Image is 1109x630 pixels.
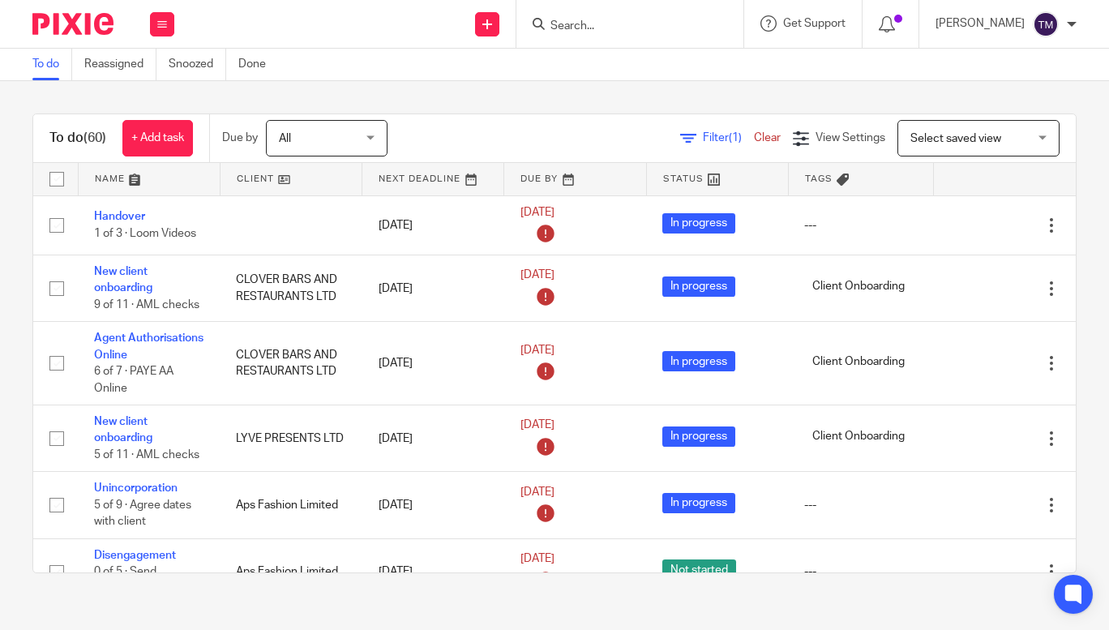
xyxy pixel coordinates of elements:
td: [DATE] [362,322,504,405]
span: 6 of 7 · PAYE AA Online [94,366,173,394]
span: Select saved view [910,133,1001,144]
span: 0 of 5 · Send disengagement letter [94,566,203,594]
td: CLOVER BARS AND RESTAURANTS LTD [220,322,362,405]
span: Filter [703,132,754,144]
td: [DATE] [362,195,504,255]
p: [PERSON_NAME] [936,15,1025,32]
p: Due by [222,130,258,146]
a: Clear [754,132,781,144]
span: 1 of 3 · Loom Videos [94,228,196,239]
span: 5 of 11 · AML checks [94,449,199,461]
input: Search [549,19,695,34]
td: [DATE] [362,538,504,605]
span: Client Onboarding [804,351,913,371]
div: --- [804,497,917,513]
a: Disengagement [94,550,176,561]
td: Aps Fashion Limited [220,538,362,605]
a: To do [32,49,72,80]
a: New client onboarding [94,266,152,294]
span: Client Onboarding [804,276,913,297]
img: Pixie [32,13,113,35]
a: Unincorporation [94,482,178,494]
td: CLOVER BARS AND RESTAURANTS LTD [220,255,362,322]
a: Reassigned [84,49,156,80]
span: Client Onboarding [804,426,913,447]
span: In progress [662,351,735,371]
a: Agent Authorisations Online [94,332,203,360]
a: Handover [94,211,145,222]
span: Not started [662,559,736,580]
span: [DATE] [520,553,554,564]
span: (1) [729,132,742,144]
span: (60) [83,131,106,144]
a: Done [238,49,278,80]
span: Tags [805,174,833,183]
span: Get Support [783,18,846,29]
td: LYVE PRESENTS LTD [220,405,362,472]
h1: To do [49,130,106,147]
span: In progress [662,276,735,297]
td: [DATE] [362,472,504,538]
span: In progress [662,213,735,234]
span: 9 of 11 · AML checks [94,299,199,311]
span: [DATE] [520,270,554,281]
span: View Settings [816,132,885,144]
td: [DATE] [362,255,504,322]
span: [DATE] [520,420,554,431]
div: --- [804,564,917,580]
span: [DATE] [520,486,554,498]
span: [DATE] [520,345,554,356]
td: [DATE] [362,405,504,472]
span: In progress [662,426,735,447]
a: + Add task [122,120,193,156]
span: 5 of 9 · Agree dates with client [94,499,191,528]
a: Snoozed [169,49,226,80]
span: In progress [662,493,735,513]
div: --- [804,217,917,234]
span: [DATE] [520,207,554,218]
td: Aps Fashion Limited [220,472,362,538]
img: svg%3E [1033,11,1059,37]
span: All [279,133,291,144]
a: New client onboarding [94,416,152,444]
